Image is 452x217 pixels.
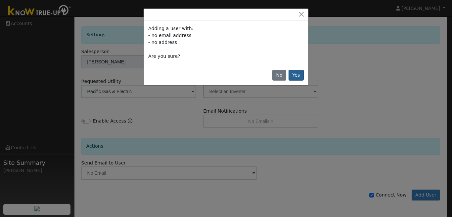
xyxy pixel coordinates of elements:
[148,33,191,38] span: - no email address
[148,26,193,31] span: Adding a user with:
[289,70,304,81] button: Yes
[272,70,286,81] button: No
[148,40,177,45] span: - no address
[297,11,306,18] button: Close
[148,54,180,59] span: Are you sure?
